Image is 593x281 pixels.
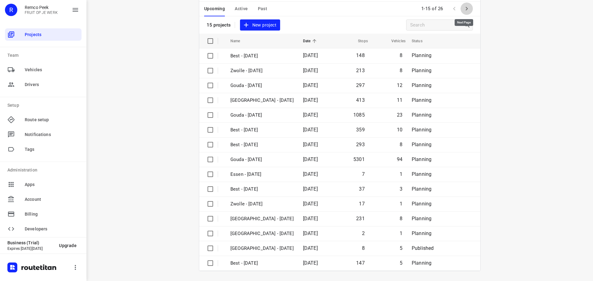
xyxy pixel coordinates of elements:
[303,68,318,73] span: [DATE]
[359,201,364,207] span: 17
[7,52,82,59] p: Team
[362,171,365,177] span: 7
[412,201,431,207] span: Planning
[353,156,365,162] span: 5301
[25,81,79,88] span: Drivers
[400,171,402,177] span: 1
[412,216,431,221] span: Planning
[412,245,434,251] span: Published
[303,127,318,133] span: [DATE]
[356,82,365,88] span: 297
[25,5,58,10] p: Remco Peek
[303,201,318,207] span: [DATE]
[25,211,79,217] span: Billing
[230,141,294,148] p: Best - [DATE]
[230,67,294,74] p: Zwolle - [DATE]
[7,246,54,251] p: Expires [DATE][DATE]
[400,245,402,251] span: 5
[230,260,294,267] p: Best - [DATE]
[400,142,402,147] span: 8
[410,20,463,30] input: Search projects
[412,156,431,162] span: Planning
[400,260,402,266] span: 5
[397,82,402,88] span: 12
[356,216,365,221] span: 231
[397,97,402,103] span: 11
[383,37,406,45] span: Vehicles
[230,200,294,208] p: Zwolle - [DATE]
[25,31,79,38] span: Projects
[412,52,431,58] span: Planning
[359,186,364,192] span: 37
[400,230,402,236] span: 1
[412,68,431,73] span: Planning
[5,193,82,205] div: Account
[5,28,82,41] div: Projects
[5,128,82,141] div: Notifications
[230,215,294,222] p: [GEOGRAPHIC_DATA] - [DATE]
[25,226,79,232] span: Developers
[5,4,17,16] div: R
[303,52,318,58] span: [DATE]
[356,142,365,147] span: 293
[412,37,431,45] span: Status
[412,97,431,103] span: Planning
[303,82,318,88] span: [DATE]
[303,171,318,177] span: [DATE]
[230,126,294,134] p: Best - [DATE]
[230,112,294,119] p: Gouda - [DATE]
[303,245,318,251] span: [DATE]
[400,186,402,192] span: 3
[7,240,54,245] p: Business (Trial)
[303,97,318,103] span: [DATE]
[25,131,79,138] span: Notifications
[5,223,82,235] div: Developers
[356,68,365,73] span: 213
[400,52,402,58] span: 8
[303,142,318,147] span: [DATE]
[356,97,365,103] span: 413
[356,127,365,133] span: 359
[25,10,58,15] p: FRUIT OP JE WERK
[412,260,431,266] span: Planning
[353,112,365,118] span: 1085
[412,171,431,177] span: Planning
[303,230,318,236] span: [DATE]
[25,67,79,73] span: Vehicles
[5,78,82,91] div: Drivers
[244,21,276,29] span: New project
[419,2,446,15] span: 1-15 of 26
[397,112,402,118] span: 23
[240,19,280,31] button: New project
[25,146,79,153] span: Tags
[235,5,248,13] span: Active
[303,37,319,45] span: Date
[7,102,82,109] p: Setup
[25,117,79,123] span: Route setup
[5,208,82,220] div: Billing
[303,260,318,266] span: [DATE]
[412,186,431,192] span: Planning
[230,171,294,178] p: Essen - [DATE]
[397,127,402,133] span: 10
[412,112,431,118] span: Planning
[230,97,294,104] p: [GEOGRAPHIC_DATA] - [DATE]
[25,181,79,188] span: Apps
[230,156,294,163] p: Gouda - [DATE]
[303,156,318,162] span: [DATE]
[230,82,294,89] p: Gouda - Friday
[59,243,77,248] span: Upgrade
[230,186,294,193] p: Best - [DATE]
[400,216,402,221] span: 8
[303,186,318,192] span: [DATE]
[356,52,365,58] span: 148
[230,245,294,252] p: [GEOGRAPHIC_DATA] - [DATE]
[400,201,402,207] span: 1
[362,245,365,251] span: 8
[230,230,294,237] p: [GEOGRAPHIC_DATA] - [DATE]
[412,142,431,147] span: Planning
[303,216,318,221] span: [DATE]
[350,37,368,45] span: Stops
[412,82,431,88] span: Planning
[5,114,82,126] div: Route setup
